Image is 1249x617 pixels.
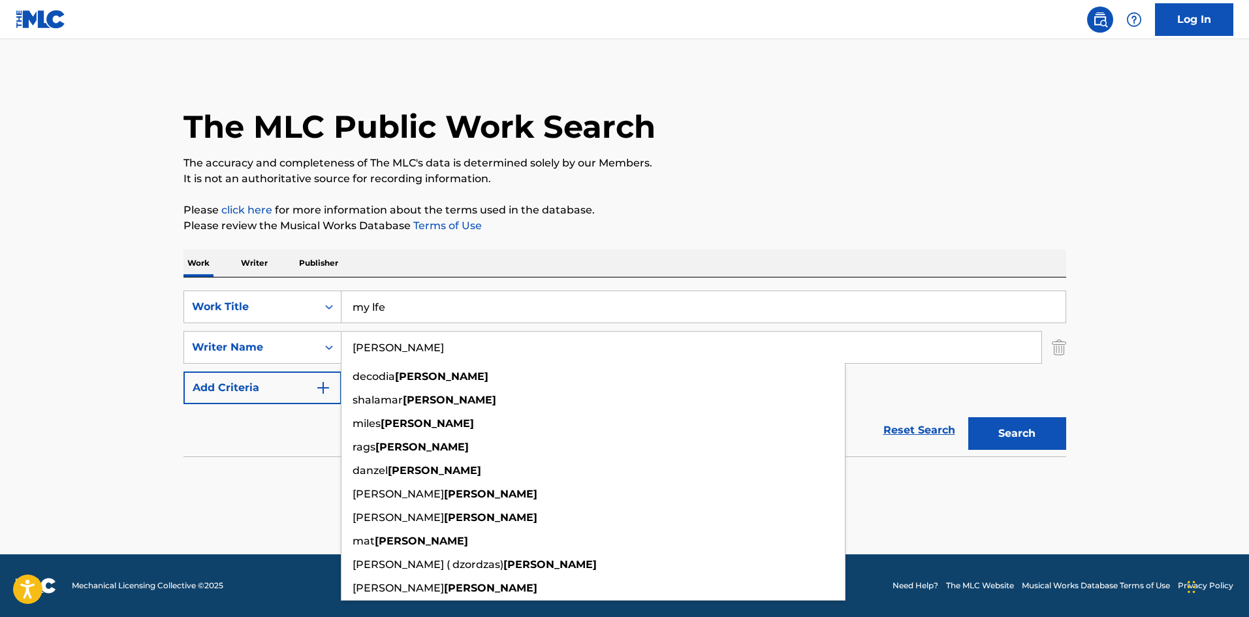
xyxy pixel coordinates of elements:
img: MLC Logo [16,10,66,29]
div: Help [1121,7,1147,33]
span: decodia [353,370,395,383]
a: Need Help? [893,580,938,592]
p: Please for more information about the terms used in the database. [183,202,1066,218]
span: Mechanical Licensing Collective © 2025 [72,580,223,592]
img: 9d2ae6d4665cec9f34b9.svg [315,380,331,396]
strong: [PERSON_NAME] [444,582,537,594]
span: shalamar [353,394,403,406]
img: logo [16,578,56,593]
strong: [PERSON_NAME] [403,394,496,406]
strong: [PERSON_NAME] [375,441,469,453]
a: Log In [1155,3,1233,36]
a: Privacy Policy [1178,580,1233,592]
span: miles [353,417,381,430]
p: Writer [237,249,272,277]
a: Musical Works Database Terms of Use [1022,580,1170,592]
a: Terms of Use [411,219,482,232]
h1: The MLC Public Work Search [183,107,656,146]
a: Reset Search [877,416,962,445]
iframe: Chat Widget [1184,554,1249,617]
div: Drag [1188,567,1195,607]
strong: [PERSON_NAME] [375,535,468,547]
img: search [1092,12,1108,27]
a: Public Search [1087,7,1113,33]
form: Search Form [183,291,1066,456]
a: click here [221,204,272,216]
button: Search [968,417,1066,450]
span: [PERSON_NAME] [353,488,444,500]
a: The MLC Website [946,580,1014,592]
p: Publisher [295,249,342,277]
button: Add Criteria [183,372,341,404]
p: Work [183,249,213,277]
strong: [PERSON_NAME] [444,488,537,500]
p: The accuracy and completeness of The MLC's data is determined solely by our Members. [183,155,1066,171]
strong: [PERSON_NAME] [503,558,597,571]
div: Work Title [192,299,309,315]
p: Please review the Musical Works Database [183,218,1066,234]
img: help [1126,12,1142,27]
span: danzel [353,464,388,477]
strong: [PERSON_NAME] [444,511,537,524]
strong: [PERSON_NAME] [388,464,481,477]
p: It is not an authoritative source for recording information. [183,171,1066,187]
img: Delete Criterion [1052,331,1066,364]
span: [PERSON_NAME] ( dzordzas) [353,558,503,571]
span: [PERSON_NAME] [353,582,444,594]
span: rags [353,441,375,453]
span: [PERSON_NAME] [353,511,444,524]
strong: [PERSON_NAME] [395,370,488,383]
strong: [PERSON_NAME] [381,417,474,430]
div: Writer Name [192,340,309,355]
span: mat [353,535,375,547]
